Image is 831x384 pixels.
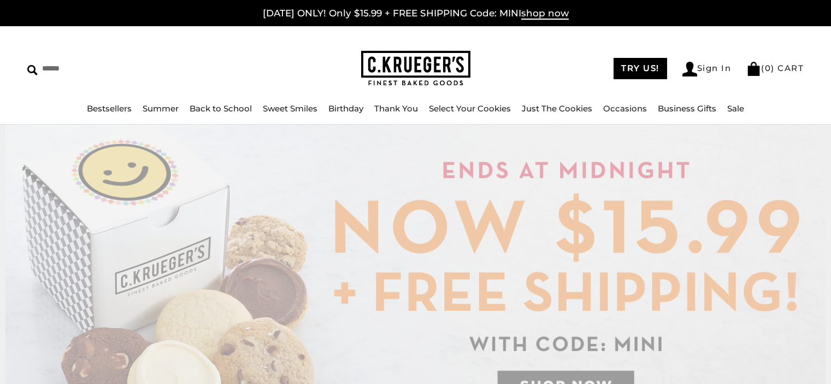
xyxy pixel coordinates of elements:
[614,58,667,79] a: TRY US!
[429,103,511,114] a: Select Your Cookies
[190,103,252,114] a: Back to School
[87,103,132,114] a: Bestsellers
[746,63,804,73] a: (0) CART
[521,8,569,20] span: shop now
[682,62,697,76] img: Account
[143,103,179,114] a: Summer
[603,103,647,114] a: Occasions
[27,65,38,75] img: Search
[361,51,470,86] img: C.KRUEGER'S
[658,103,716,114] a: Business Gifts
[746,62,761,76] img: Bag
[765,63,771,73] span: 0
[328,103,363,114] a: Birthday
[727,103,744,114] a: Sale
[263,103,317,114] a: Sweet Smiles
[682,62,732,76] a: Sign In
[522,103,592,114] a: Just The Cookies
[27,60,211,77] input: Search
[374,103,418,114] a: Thank You
[263,8,569,20] a: [DATE] ONLY! Only $15.99 + FREE SHIPPING Code: MINIshop now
